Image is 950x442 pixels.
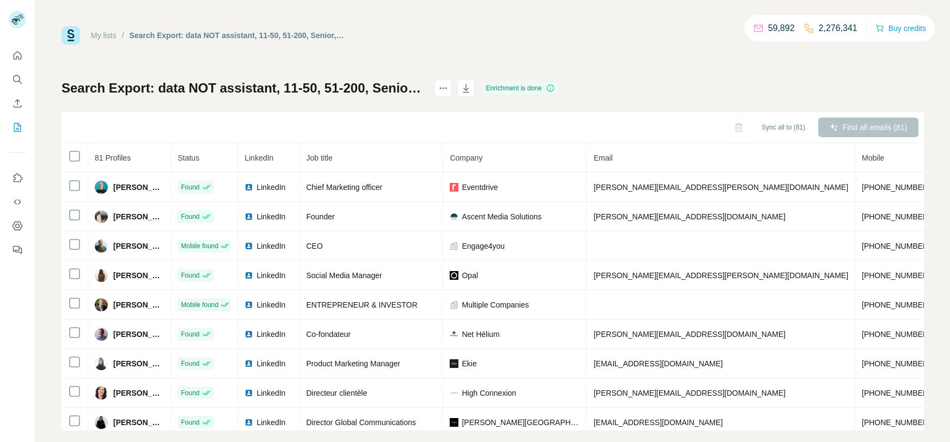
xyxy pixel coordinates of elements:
button: Enrich CSV [9,94,26,113]
button: Sync all to (81) [754,119,813,136]
span: [PHONE_NUMBER] [862,359,930,368]
span: [PHONE_NUMBER] [862,300,930,309]
img: Avatar [95,181,108,194]
img: company-logo [450,389,458,397]
span: LinkedIn [256,211,285,222]
img: Avatar [95,328,108,341]
img: LinkedIn logo [244,183,253,192]
span: [PHONE_NUMBER] [862,330,930,339]
span: [PERSON_NAME] [113,417,164,428]
span: Director Global Communications [306,418,416,427]
span: Mobile [862,154,884,162]
img: LinkedIn logo [244,389,253,397]
button: Dashboard [9,216,26,236]
span: LinkedIn [256,270,285,281]
span: LinkedIn [256,241,285,251]
img: LinkedIn logo [244,300,253,309]
span: [PERSON_NAME] [113,182,164,193]
p: 59,892 [768,22,795,35]
span: Found [181,418,199,427]
button: Quick start [9,46,26,65]
span: [PERSON_NAME][EMAIL_ADDRESS][PERSON_NAME][DOMAIN_NAME] [593,271,848,280]
span: [PERSON_NAME] [113,358,164,369]
span: [PERSON_NAME] [113,299,164,310]
span: Multiple Companies [462,299,529,310]
img: Avatar [95,386,108,400]
h1: Search Export: data NOT assistant, 11-50, 51-200, Senior, Experienced Manager, Director, Vice Pre... [62,79,425,97]
span: 81 Profiles [95,154,131,162]
span: Opal [462,270,478,281]
img: company-logo [450,418,458,427]
span: Found [181,359,199,369]
span: Co-fondateur [306,330,351,339]
button: Use Surfe API [9,192,26,212]
span: Net Hélium [462,329,499,340]
span: [PHONE_NUMBER] [862,418,930,427]
span: Found [181,388,199,398]
span: Found [181,271,199,280]
a: My lists [91,31,117,40]
span: [PHONE_NUMBER] [862,212,930,221]
img: LinkedIn logo [244,330,253,339]
span: LinkedIn [256,358,285,369]
img: Avatar [95,298,108,311]
span: Sync all to (81) [762,122,805,132]
span: Directeur clientèle [306,389,367,397]
button: actions [434,79,452,97]
img: Avatar [95,269,108,282]
img: Avatar [95,240,108,253]
span: Ekie [462,358,476,369]
span: [PERSON_NAME] [113,270,164,281]
span: CEO [306,242,322,250]
button: Use Surfe on LinkedIn [9,168,26,188]
span: Chief Marketing officer [306,183,382,192]
span: Email [593,154,612,162]
img: LinkedIn logo [244,418,253,427]
img: LinkedIn logo [244,212,253,221]
span: LinkedIn [244,154,273,162]
img: LinkedIn logo [244,359,253,368]
span: [PHONE_NUMBER] [862,271,930,280]
span: LinkedIn [256,417,285,428]
img: Avatar [95,357,108,370]
span: Social Media Manager [306,271,382,280]
span: LinkedIn [256,329,285,340]
span: [PERSON_NAME][GEOGRAPHIC_DATA] [462,417,580,428]
span: Company [450,154,482,162]
span: LinkedIn [256,388,285,398]
button: Buy credits [875,21,926,36]
span: Status [177,154,199,162]
span: Ascent Media Solutions [462,211,541,222]
img: company-logo [450,212,458,221]
button: Search [9,70,26,89]
span: [PERSON_NAME][EMAIL_ADDRESS][PERSON_NAME][DOMAIN_NAME] [593,183,848,192]
span: [PERSON_NAME][EMAIL_ADDRESS][DOMAIN_NAME] [593,389,785,397]
span: Found [181,212,199,222]
img: Surfe Logo [62,26,80,45]
span: Mobile found [181,241,218,251]
span: [EMAIL_ADDRESS][DOMAIN_NAME] [593,359,722,368]
span: Product Marketing Manager [306,359,400,368]
span: [PERSON_NAME][EMAIL_ADDRESS][DOMAIN_NAME] [593,330,785,339]
span: [PERSON_NAME][EMAIL_ADDRESS][DOMAIN_NAME] [593,212,785,221]
span: [PHONE_NUMBER] [862,389,930,397]
p: 2,276,341 [819,22,857,35]
button: My lists [9,118,26,137]
img: Avatar [95,416,108,429]
span: [PHONE_NUMBER] [862,242,930,250]
img: company-logo [450,330,458,339]
span: [EMAIL_ADDRESS][DOMAIN_NAME] [593,418,722,427]
div: Search Export: data NOT assistant, 11-50, 51-200, Senior, Experienced Manager, Director, Vice Pre... [130,30,346,41]
img: company-logo [450,183,458,192]
span: [PHONE_NUMBER] [862,183,930,192]
img: company-logo [450,359,458,368]
span: Eventdrive [462,182,498,193]
span: Found [181,329,199,339]
span: Mobile found [181,300,218,310]
span: [PERSON_NAME] [113,241,164,251]
span: ENTREPRENEUR & INVESTOR [306,300,417,309]
span: Engage4you [462,241,505,251]
span: LinkedIn [256,299,285,310]
span: [PERSON_NAME] [113,388,164,398]
span: [PERSON_NAME] [113,329,164,340]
